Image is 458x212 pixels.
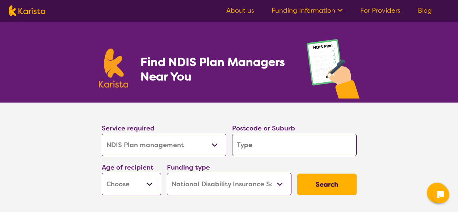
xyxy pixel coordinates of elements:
[9,5,45,16] img: Karista logo
[427,183,447,203] button: Channel Menu
[140,55,292,84] h1: Find NDIS Plan Managers Near You
[167,163,210,172] label: Funding type
[102,163,154,172] label: Age of recipient
[99,49,129,88] img: Karista logo
[102,124,155,133] label: Service required
[418,6,432,15] a: Blog
[297,174,357,195] button: Search
[272,6,343,15] a: Funding Information
[226,6,254,15] a: About us
[307,39,360,103] img: plan-management
[360,6,400,15] a: For Providers
[232,134,357,156] input: Type
[232,124,295,133] label: Postcode or Suburb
